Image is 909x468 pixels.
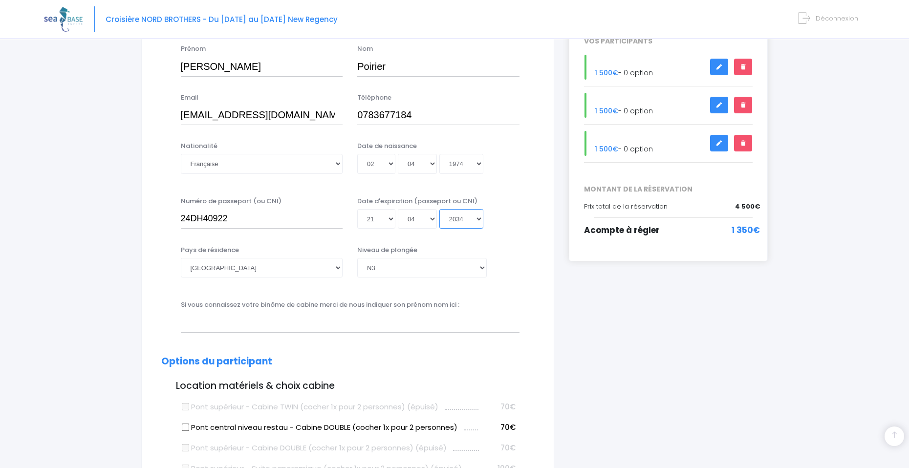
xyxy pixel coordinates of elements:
span: 1 500€ [595,68,618,78]
label: Nationalité [181,141,217,151]
input: Pont supérieur - Cabine TWIN (cocher 1x pour 2 personnes) (épuisé) [181,403,189,410]
h3: Location matériels & choix cabine [161,381,534,392]
label: Prénom [181,44,206,54]
div: - 0 option [577,55,760,80]
label: Pont central niveau restau - Cabine DOUBLE (cocher 1x pour 2 personnes) [182,422,457,433]
div: VOS PARTICIPANTS [577,36,760,46]
span: 70€ [500,443,516,453]
span: Déconnexion [816,14,858,23]
span: 70€ [500,422,516,432]
span: 4 500€ [735,202,760,212]
label: Si vous connaissez votre binôme de cabine merci de nous indiquer son prénom nom ici : [181,300,459,310]
label: Téléphone [357,93,391,103]
div: - 0 option [577,93,760,118]
input: Pont supérieur - Cabine DOUBLE (cocher 1x pour 2 personnes) (épuisé) [181,444,189,451]
label: Email [181,93,198,103]
input: Pont central niveau restau - Cabine DOUBLE (cocher 1x pour 2 personnes) [181,423,189,431]
span: Croisière NORD BROTHERS - Du [DATE] au [DATE] New Regency [106,14,338,24]
label: Niveau de plongée [357,245,417,255]
label: Date de naissance [357,141,417,151]
label: Date d'expiration (passeport ou CNI) [357,196,477,206]
span: Prix total de la réservation [584,202,668,211]
span: MONTANT DE LA RÉSERVATION [577,184,760,194]
label: Pont supérieur - Cabine TWIN (cocher 1x pour 2 personnes) (épuisé) [182,402,438,413]
label: Nom [357,44,373,54]
span: 1 350€ [732,224,760,237]
label: Numéro de passeport (ou CNI) [181,196,281,206]
span: 1 500€ [595,106,618,116]
label: Pont supérieur - Cabine DOUBLE (cocher 1x pour 2 personnes) (épuisé) [182,443,447,454]
h2: Options du participant [161,356,534,367]
div: - 0 option [577,131,760,156]
label: Pays de résidence [181,245,239,255]
span: 70€ [500,402,516,412]
span: 1 500€ [595,144,618,154]
span: Acompte à régler [584,224,660,236]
